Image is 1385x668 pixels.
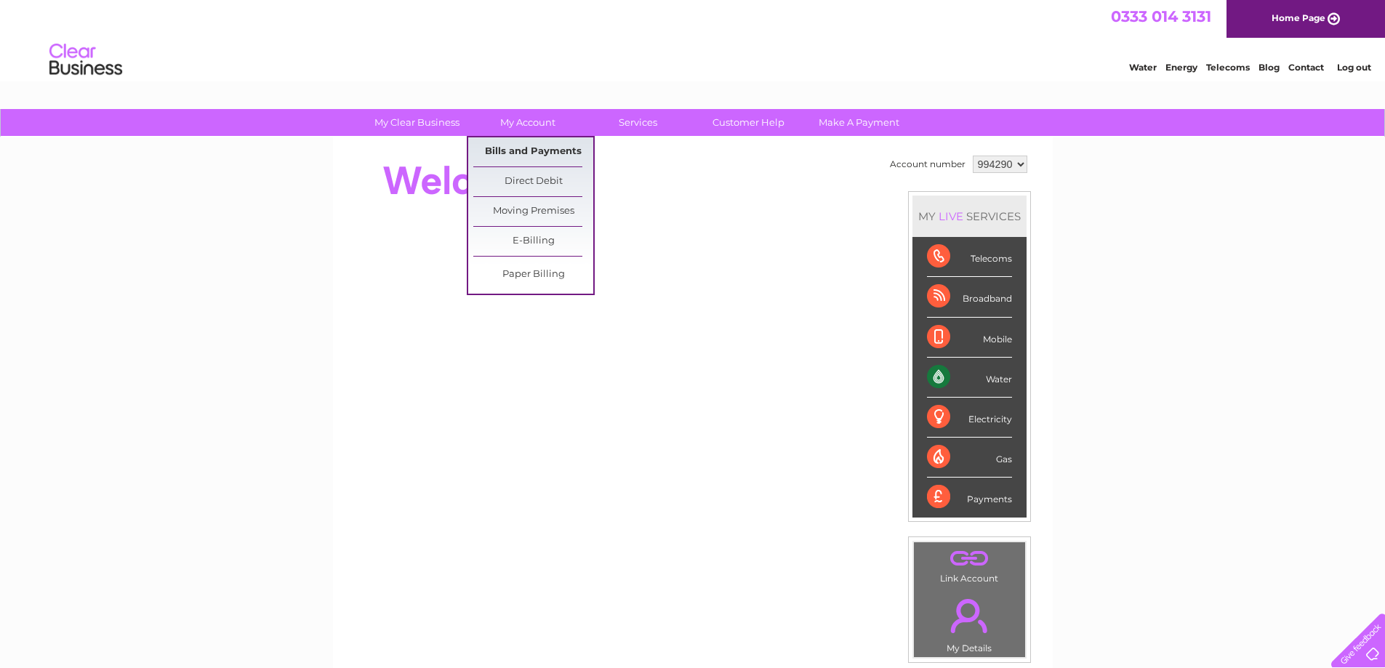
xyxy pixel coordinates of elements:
[918,590,1021,641] a: .
[473,260,593,289] a: Paper Billing
[1129,62,1157,73] a: Water
[578,109,698,136] a: Services
[886,152,969,177] td: Account number
[927,438,1012,478] div: Gas
[927,398,1012,438] div: Electricity
[799,109,919,136] a: Make A Payment
[473,167,593,196] a: Direct Debit
[1258,62,1280,73] a: Blog
[936,209,966,223] div: LIVE
[473,227,593,256] a: E-Billing
[689,109,808,136] a: Customer Help
[49,38,123,82] img: logo.png
[913,542,1026,587] td: Link Account
[350,8,1037,71] div: Clear Business is a trading name of Verastar Limited (registered in [GEOGRAPHIC_DATA] No. 3667643...
[467,109,587,136] a: My Account
[473,197,593,226] a: Moving Premises
[1111,7,1211,25] a: 0333 014 3131
[1165,62,1197,73] a: Energy
[912,196,1027,237] div: MY SERVICES
[357,109,477,136] a: My Clear Business
[927,277,1012,317] div: Broadband
[1288,62,1324,73] a: Contact
[1337,62,1371,73] a: Log out
[473,137,593,166] a: Bills and Payments
[927,318,1012,358] div: Mobile
[918,546,1021,571] a: .
[927,478,1012,517] div: Payments
[927,237,1012,277] div: Telecoms
[927,358,1012,398] div: Water
[913,587,1026,658] td: My Details
[1206,62,1250,73] a: Telecoms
